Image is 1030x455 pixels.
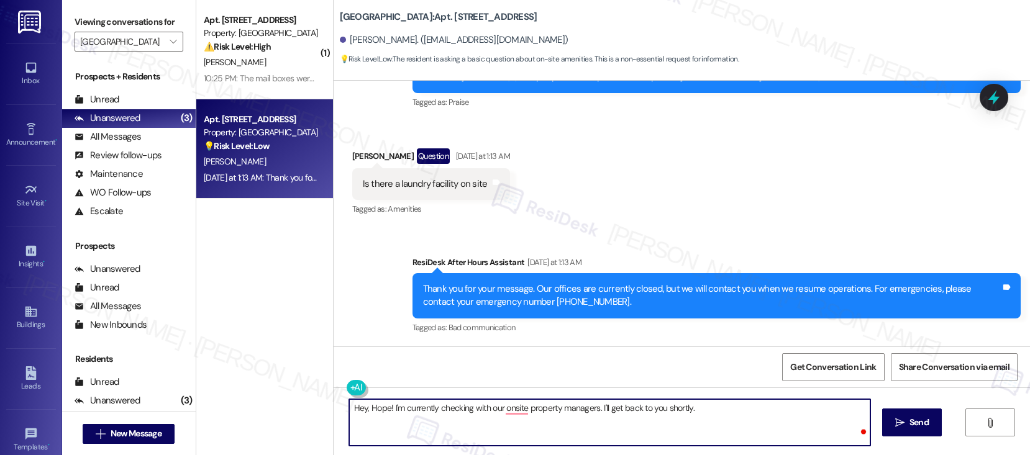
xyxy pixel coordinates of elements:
[18,11,43,34] img: ResiDesk Logo
[75,93,119,106] div: Unread
[891,353,1018,381] button: Share Conversation via email
[75,186,151,199] div: WO Follow-ups
[782,353,884,381] button: Get Conversation Link
[96,429,105,439] i: 
[170,37,176,47] i: 
[449,97,469,107] span: Praise
[340,11,537,24] b: [GEOGRAPHIC_DATA]: Apt. [STREET_ADDRESS]
[43,258,45,266] span: •
[6,363,56,396] a: Leads
[352,200,510,218] div: Tagged as:
[6,301,56,335] a: Buildings
[204,126,319,139] div: Property: [GEOGRAPHIC_DATA]
[204,27,319,40] div: Property: [GEOGRAPHIC_DATA]
[62,353,196,366] div: Residents
[423,282,1001,309] div: Thank you for your message. Our offices are currently closed, but we will contact you when we res...
[349,399,870,446] textarea: To enrich screen reader interactions, please activate Accessibility in Grammarly extension settings
[524,256,581,269] div: [DATE] at 1:13 AM
[412,318,1021,336] div: Tagged as:
[75,394,140,407] div: Unanswered
[412,93,1021,111] div: Tagged as:
[75,130,141,143] div: All Messages
[48,441,50,449] span: •
[75,263,140,276] div: Unanswered
[909,416,929,429] span: Send
[895,418,905,428] i: 
[75,281,119,294] div: Unread
[417,148,450,164] div: Question
[55,136,57,145] span: •
[75,112,140,125] div: Unanswered
[453,150,510,163] div: [DATE] at 1:13 AM
[388,204,421,214] span: Amenities
[204,113,319,126] div: Apt. [STREET_ADDRESS]
[204,73,350,84] div: 10:25 PM: The mail boxes were left open.
[340,34,568,47] div: [PERSON_NAME]. ([EMAIL_ADDRESS][DOMAIN_NAME])
[985,418,995,428] i: 
[75,12,183,32] label: Viewing conversations for
[352,148,510,168] div: [PERSON_NAME]
[62,240,196,253] div: Prospects
[178,109,196,128] div: (3)
[62,70,196,83] div: Prospects + Residents
[80,32,163,52] input: All communities
[363,178,488,191] div: Is there a laundry facility on site
[204,140,270,151] strong: 💡 Risk Level: Low
[882,408,942,436] button: Send
[204,14,319,27] div: Apt. [STREET_ADDRESS]
[204,172,960,183] div: [DATE] at 1:13 AM: Thank you for your message. Our offices are currently closed, but we will cont...
[75,149,162,162] div: Review follow-ups
[6,179,56,213] a: Site Visit •
[204,41,271,52] strong: ⚠️ Risk Level: High
[412,256,1021,273] div: ResiDesk After Hours Assistant
[75,168,143,181] div: Maintenance
[204,156,266,167] span: [PERSON_NAME]
[340,53,739,66] span: : The resident is asking a basic question about on-site amenities. This is a non-essential reques...
[6,240,56,274] a: Insights •
[75,318,147,331] div: New Inbounds
[790,361,876,374] span: Get Conversation Link
[449,322,516,333] span: Bad communication
[75,300,141,313] div: All Messages
[75,376,119,389] div: Unread
[178,391,196,410] div: (3)
[111,427,162,440] span: New Message
[75,205,123,218] div: Escalate
[83,424,175,444] button: New Message
[204,56,266,68] span: [PERSON_NAME]
[6,57,56,91] a: Inbox
[45,197,47,205] span: •
[340,54,392,64] strong: 💡 Risk Level: Low
[899,361,1009,374] span: Share Conversation via email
